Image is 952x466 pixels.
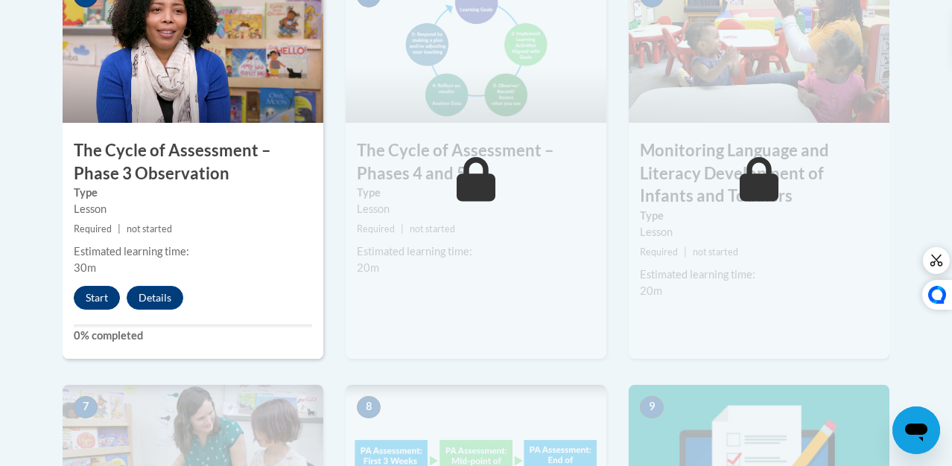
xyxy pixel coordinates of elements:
label: Type [74,185,312,201]
h3: The Cycle of Assessment – Phases 4 and 5 [346,139,606,185]
span: Required [357,223,395,234]
span: 9 [640,396,664,418]
span: 30m [74,261,96,274]
h3: The Cycle of Assessment – Phase 3 Observation [63,139,323,185]
span: Required [74,223,112,234]
span: | [684,246,687,258]
span: not started [127,223,172,234]
div: Lesson [640,224,878,240]
span: 20m [640,284,662,297]
span: 20m [357,261,379,274]
h3: Monitoring Language and Literacy Development of Infants and Toddlers [629,139,889,208]
div: Estimated learning time: [640,266,878,283]
div: Estimated learning time: [357,243,595,260]
label: 0% completed [74,328,312,344]
span: | [401,223,404,234]
span: Required [640,246,678,258]
label: Type [357,185,595,201]
div: Estimated learning time: [74,243,312,260]
span: 7 [74,396,98,418]
span: | [118,223,121,234]
label: Type [640,208,878,224]
div: Lesson [74,201,312,217]
span: 8 [357,396,381,418]
span: not started [410,223,455,234]
span: not started [693,246,738,258]
button: Start [74,286,120,310]
iframe: Button to launch messaging window [892,406,940,454]
div: Lesson [357,201,595,217]
button: Details [127,286,183,310]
